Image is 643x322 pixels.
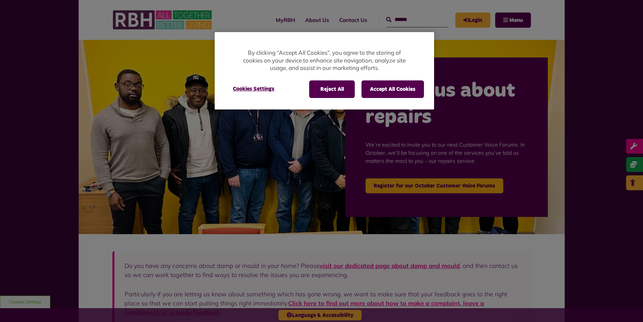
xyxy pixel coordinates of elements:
[215,32,434,109] div: Cookie banner
[309,80,355,98] button: Reject All
[242,49,407,72] p: By clicking “Accept All Cookies”, you agree to the storing of cookies on your device to enhance s...
[225,80,283,97] button: Cookies Settings
[361,80,424,98] button: Accept All Cookies
[215,32,434,109] div: Privacy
